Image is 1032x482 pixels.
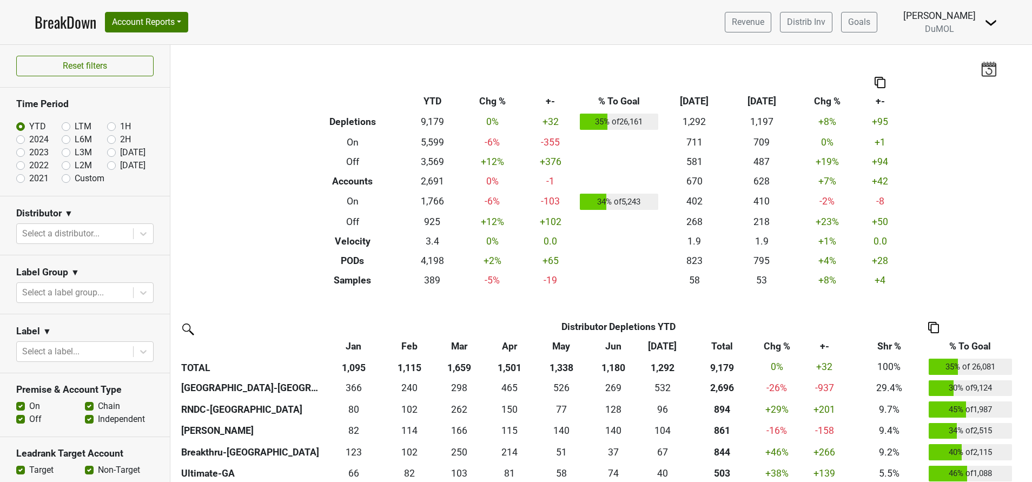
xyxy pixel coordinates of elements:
[984,16,997,29] img: Dropdown Menu
[29,159,49,172] label: 2022
[638,399,687,420] td: 95.833
[588,441,638,463] td: 36.669
[487,445,531,459] div: 214
[404,191,461,213] td: 1,766
[75,120,91,133] label: LTM
[485,399,534,420] td: 150.167
[690,424,755,438] div: 861
[325,402,382,417] div: 80
[796,270,859,290] td: +8 %
[404,111,461,133] td: 9,179
[588,336,638,356] th: Jun: activate to sort column ascending
[461,152,524,171] td: +12 %
[120,146,145,159] label: [DATE]
[436,445,482,459] div: 250
[638,441,687,463] td: 66.671
[859,251,902,270] td: +28
[434,441,485,463] td: 250.334
[387,424,431,438] div: 114
[859,270,902,290] td: +4
[461,171,524,191] td: 0 %
[75,133,92,146] label: L6M
[926,336,1015,356] th: % To Goal: activate to sort column ascending
[728,133,796,152] td: 709
[728,270,796,290] td: 53
[524,152,578,171] td: +376
[524,212,578,232] td: +102
[120,133,131,146] label: 2H
[385,441,434,463] td: 102.491
[404,133,461,152] td: 5,599
[323,441,385,463] td: 122.51
[588,378,638,399] td: 268.668
[385,420,434,442] td: 114.167
[537,381,586,395] div: 526
[588,399,638,420] td: 127.504
[859,91,902,111] th: +-
[660,191,728,213] td: 402
[852,356,926,378] td: 100%
[638,378,687,399] td: 532.336
[385,399,434,420] td: 102.4
[771,361,783,372] span: 0%
[687,356,757,378] th: 9,179
[796,171,859,191] td: +7 %
[638,420,687,442] td: 104.167
[105,12,188,32] button: Account Reports
[485,356,534,378] th: 1,501
[323,378,385,399] td: 365.7
[325,424,382,438] div: 82
[16,448,154,459] h3: Leadrank Target Account
[852,378,926,399] td: 29.4%
[35,11,96,34] a: BreakDown
[487,466,531,480] div: 81
[537,466,586,480] div: 58
[485,441,534,463] td: 214.336
[29,146,49,159] label: 2023
[16,326,40,337] h3: Label
[98,464,140,477] label: Non-Target
[660,91,728,111] th: [DATE]
[852,420,926,442] td: 9.4%
[434,399,485,420] td: 261.5
[461,191,524,213] td: -6 %
[981,61,997,76] img: last_updated_date
[859,232,902,251] td: 0.0
[660,111,728,133] td: 1,292
[98,400,120,413] label: Chain
[301,251,404,270] th: PODs
[796,251,859,270] td: +4 %
[301,270,404,290] th: Samples
[728,171,796,191] td: 628
[29,400,40,413] label: On
[859,171,902,191] td: +42
[16,208,62,219] h3: Distributor
[461,270,524,290] td: -5 %
[404,212,461,232] td: 925
[387,466,431,480] div: 82
[728,91,796,111] th: [DATE]
[728,152,796,171] td: 487
[660,251,728,270] td: 823
[434,336,485,356] th: Mar: activate to sort column ascending
[841,12,877,32] a: Goals
[640,466,684,480] div: 40
[640,445,684,459] div: 67
[799,381,850,395] div: -937
[660,133,728,152] td: 711
[796,232,859,251] td: +1 %
[537,402,586,417] div: 77
[852,399,926,420] td: 9.7%
[588,356,638,378] th: 1,180
[325,381,382,395] div: 366
[487,424,531,438] div: 115
[524,133,578,152] td: -355
[640,381,684,395] div: 532
[323,420,385,442] td: 81.668
[660,152,728,171] td: 581
[796,191,859,213] td: -2 %
[796,212,859,232] td: +23 %
[690,381,755,395] div: 2,696
[178,399,323,420] th: RNDC-[GEOGRAPHIC_DATA]
[660,270,728,290] td: 58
